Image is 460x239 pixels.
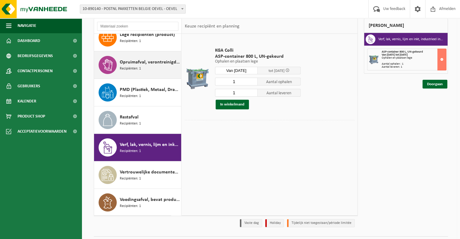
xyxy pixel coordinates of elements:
[120,93,141,99] span: Recipiënten: 1
[94,134,181,161] button: Verf, lak, vernis, lijm en inkt, industrieel in kleinverpakking Recipiënten: 1
[215,60,301,64] p: Ophalen en plaatsen lege
[18,94,36,109] span: Kalender
[182,19,242,34] div: Keuze recipiënt en planning
[94,189,181,216] button: Voedingsafval, bevat producten van dierlijke oorsprong, onverpakt, categorie 3 Recipiënten: 1
[94,161,181,189] button: Vertrouwelijke documenten (vernietiging - recyclage) Recipiënten: 1
[382,66,446,69] div: Aantal leveren: 1
[18,79,40,94] span: Gebruikers
[364,18,448,33] div: [PERSON_NAME]
[216,100,249,109] button: In winkelmand
[94,106,181,134] button: Restafval Recipiënten: 1
[94,24,181,51] button: Lege recipiënten (product) Recipiënten: 1
[94,51,181,79] button: Opruimafval, verontreinigd met diverse niet-gevaarlijke afvalstoffen Recipiënten: 1
[120,176,141,182] span: Recipiënten: 1
[215,53,301,60] span: ASP-container 800 L, UN-gekeurd
[18,63,53,79] span: Contactpersonen
[80,5,185,13] span: 10-890140 - POSTNL PAKKETTEN BELGIE OEVEL - OEVEL
[240,219,262,227] li: Vaste dag
[18,124,67,139] span: Acceptatievoorwaarden
[215,47,301,53] span: KGA Colli
[120,114,139,121] span: Restafval
[382,50,423,53] span: ASP-container 800 L, UN-gekeurd
[120,141,180,148] span: Verf, lak, vernis, lijm en inkt, industrieel in kleinverpakking
[265,219,284,227] li: Holiday
[258,89,301,97] span: Aantal leveren
[215,67,258,74] input: Selecteer datum
[18,48,53,63] span: Bedrijfsgegevens
[18,109,45,124] span: Product Shop
[120,203,141,209] span: Recipiënten: 1
[382,63,446,66] div: Aantal ophalen : 1
[94,79,181,106] button: PMD (Plastiek, Metaal, Drankkartons) (bedrijven) Recipiënten: 1
[120,148,141,154] span: Recipiënten: 1
[120,66,141,72] span: Recipiënten: 1
[18,33,40,48] span: Dashboard
[287,219,355,227] li: Tijdelijk niet toegestaan/période limitée
[18,18,36,33] span: Navigatie
[378,34,443,44] h3: Verf, lak, vernis, lijm en inkt, industrieel in kleinverpakking
[97,22,178,31] input: Materiaal zoeken
[120,31,175,38] span: Lege recipiënten (product)
[120,196,180,203] span: Voedingsafval, bevat producten van dierlijke oorsprong, onverpakt, categorie 3
[120,38,141,44] span: Recipiënten: 1
[382,57,446,60] div: Ophalen en plaatsen lege
[120,169,180,176] span: Vertrouwelijke documenten (vernietiging - recyclage)
[80,5,186,14] span: 10-890140 - POSTNL PAKKETTEN BELGIE OEVEL - OEVEL
[120,86,180,93] span: PMD (Plastiek, Metaal, Drankkartons) (bedrijven)
[382,53,408,57] strong: Van [DATE] tot [DATE]
[269,69,285,73] span: tot [DATE]
[120,121,141,127] span: Recipiënten: 1
[120,59,180,66] span: Opruimafval, verontreinigd met diverse niet-gevaarlijke afvalstoffen
[422,80,447,89] a: Doorgaan
[258,78,301,86] span: Aantal ophalen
